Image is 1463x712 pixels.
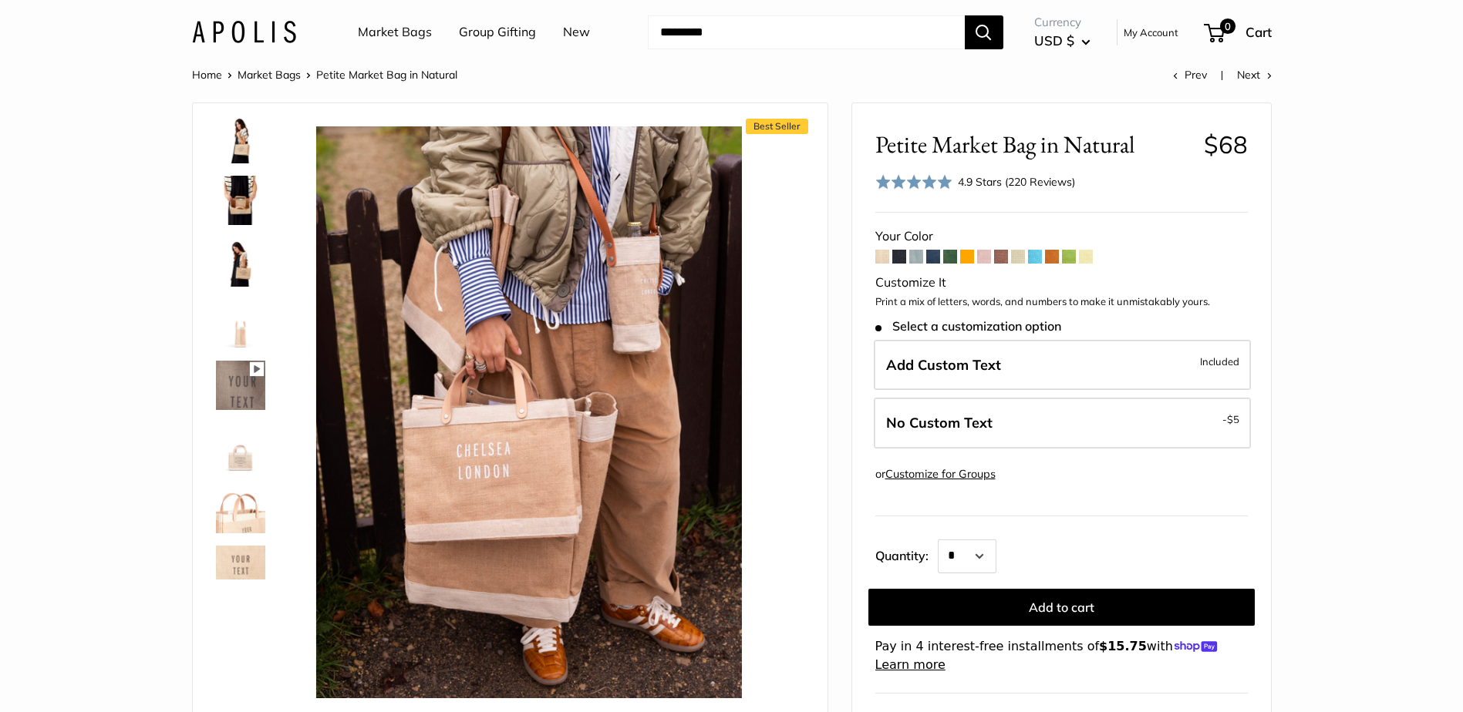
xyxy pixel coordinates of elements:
nav: Breadcrumb [192,65,457,85]
img: Petite Market Bag in Natural [216,114,265,163]
span: - [1222,410,1239,428]
img: Petite Market Bag in Natural [315,126,741,698]
span: USD $ [1034,32,1074,49]
img: description_Seal of authenticity printed on the backside of every bag. [216,422,265,472]
img: description_Super soft leather handles. [216,484,265,533]
p: Print a mix of letters, words, and numbers to make it unmistakably yours. [875,294,1248,310]
label: Quantity: [875,535,938,573]
span: Included [1200,352,1239,371]
img: Petite Market Bag in Natural [216,176,265,225]
a: Prev [1173,68,1207,82]
span: Petite Market Bag in Natural [316,68,457,82]
a: Petite Market Bag in Natural [213,111,268,166]
div: 4.9 Stars (220 Reviews) [875,171,1076,193]
label: Leave Blank [874,398,1251,448]
a: Petite Market Bag in Natural [213,173,268,228]
span: $5 [1227,413,1239,425]
span: No Custom Text [886,414,993,432]
img: Petite Market Bag in Natural [216,237,265,287]
a: Customize for Groups [885,467,996,481]
div: Your Color [875,225,1248,248]
a: Petite Market Bag in Natural [213,296,268,351]
a: Market Bags [358,21,432,44]
div: Customize It [875,271,1248,294]
label: Add Custom Text [874,340,1251,391]
div: or [875,464,996,485]
a: Home [192,68,222,82]
a: description_Custom printed text with eco-friendly ink. [213,542,268,598]
span: Select a customization option [875,319,1061,334]
span: Petite Market Bag in Natural [875,130,1192,159]
a: Next [1237,68,1272,82]
span: Add Custom Text [886,356,1001,374]
a: Petite Market Bag in Natural [213,234,268,290]
span: Cart [1246,24,1272,40]
a: My Account [1124,23,1178,42]
input: Search... [648,15,965,49]
a: Market Bags [238,68,301,82]
img: description_Custom printed text with eco-friendly ink. [216,546,265,595]
span: $68 [1204,129,1248,160]
img: Petite Market Bag in Natural [216,299,265,348]
img: Petite Market Bag in Natural [216,361,265,410]
button: USD $ [1034,29,1091,53]
div: 4.9 Stars (220 Reviews) [958,173,1075,190]
span: 0 [1219,18,1235,34]
span: Best Seller [746,119,808,134]
a: description_Seal of authenticity printed on the backside of every bag. [213,419,268,475]
img: Apolis [192,21,296,43]
a: New [563,21,590,44]
a: Group Gifting [459,21,536,44]
button: Search [965,15,1003,49]
span: Currency [1034,12,1091,33]
a: description_Super soft leather handles. [213,481,268,536]
button: Add to cart [868,589,1255,626]
a: Petite Market Bag in Natural [213,358,268,413]
a: 0 Cart [1205,20,1272,45]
